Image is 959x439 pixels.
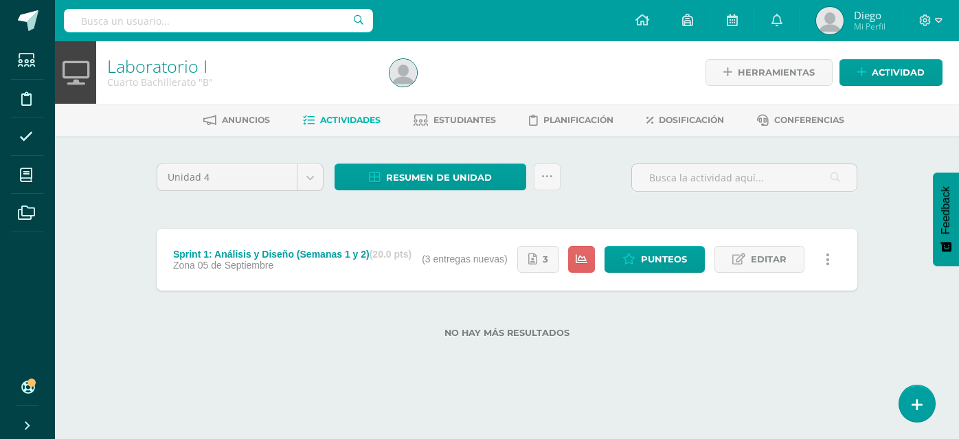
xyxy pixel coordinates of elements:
[646,109,724,131] a: Dosificación
[641,247,687,272] span: Punteos
[751,247,787,272] span: Editar
[157,328,857,338] label: No hay más resultados
[872,60,925,85] span: Actividad
[816,7,844,34] img: e1ecaa63abbcd92f15e98e258f47b918.png
[839,59,943,86] a: Actividad
[854,21,885,32] span: Mi Perfil
[198,260,274,271] span: 05 de Septiembre
[386,165,492,190] span: Resumen de unidad
[854,8,885,22] span: Diego
[433,115,496,125] span: Estudiantes
[632,164,857,191] input: Busca la actividad aquí...
[107,54,207,78] a: Laboratorio I
[757,109,844,131] a: Conferencias
[303,109,381,131] a: Actividades
[940,186,952,234] span: Feedback
[543,247,548,272] span: 3
[517,246,559,273] a: 3
[706,59,833,86] a: Herramientas
[605,246,705,273] a: Punteos
[933,172,959,266] button: Feedback - Mostrar encuesta
[335,164,526,190] a: Resumen de unidad
[320,115,381,125] span: Actividades
[370,249,411,260] strong: (20.0 pts)
[774,115,844,125] span: Conferencias
[107,56,373,76] h1: Laboratorio I
[738,60,815,85] span: Herramientas
[173,260,195,271] span: Zona
[659,115,724,125] span: Dosificación
[157,164,323,190] a: Unidad 4
[529,109,613,131] a: Planificación
[414,109,496,131] a: Estudiantes
[390,59,417,87] img: e1ecaa63abbcd92f15e98e258f47b918.png
[173,249,411,260] div: Sprint 1: Análisis y Diseño (Semanas 1 y 2)
[222,115,270,125] span: Anuncios
[168,164,286,190] span: Unidad 4
[107,76,373,89] div: Cuarto Bachillerato 'B'
[203,109,270,131] a: Anuncios
[64,9,373,32] input: Busca un usuario...
[543,115,613,125] span: Planificación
